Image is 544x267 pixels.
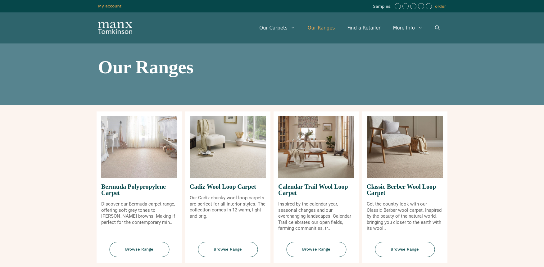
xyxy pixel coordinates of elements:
[101,116,177,178] img: Bermuda Polypropylene Carpet
[97,242,182,263] a: Browse Range
[362,242,447,263] a: Browse Range
[367,116,443,178] img: Classic Berber Wool Loop Carpet
[190,195,266,219] p: Our Cadiz chunky wool loop carpets are perfect for all interior styles. The collection comes in 1...
[429,19,446,37] a: Open Search Bar
[190,178,266,195] span: Cadiz Wool Loop Carpet
[101,178,177,201] span: Bermuda Polypropylene Carpet
[101,201,177,225] p: Discover our Bermuda carpet range, offering soft grey tones to [PERSON_NAME] browns. Making if pe...
[98,4,121,8] a: My account
[274,242,359,263] a: Browse Range
[373,4,393,9] span: Samples:
[278,116,354,178] img: Calendar Trail Wool Loop Carpet
[109,242,169,257] span: Browse Range
[341,19,387,37] a: Find a Retailer
[190,116,266,178] img: Cadiz Wool Loop Carpet
[301,19,341,37] a: Our Ranges
[198,242,258,257] span: Browse Range
[253,19,301,37] a: Our Carpets
[185,242,270,263] a: Browse Range
[98,58,446,76] h1: Our Ranges
[98,22,132,34] img: Manx Tomkinson
[435,4,446,9] a: order
[286,242,346,257] span: Browse Range
[253,19,446,37] nav: Primary
[375,242,435,257] span: Browse Range
[367,178,443,201] span: Classic Berber Wool Loop Carpet
[367,201,443,232] p: Get the country look with our Classic Berber wool carpet. Inspired by the beauty of the natural w...
[278,178,354,201] span: Calendar Trail Wool Loop Carpet
[278,201,354,232] p: Inspired by the calendar year, seasonal changes and our everchanging landscapes. Calendar Trail c...
[387,19,429,37] a: More Info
